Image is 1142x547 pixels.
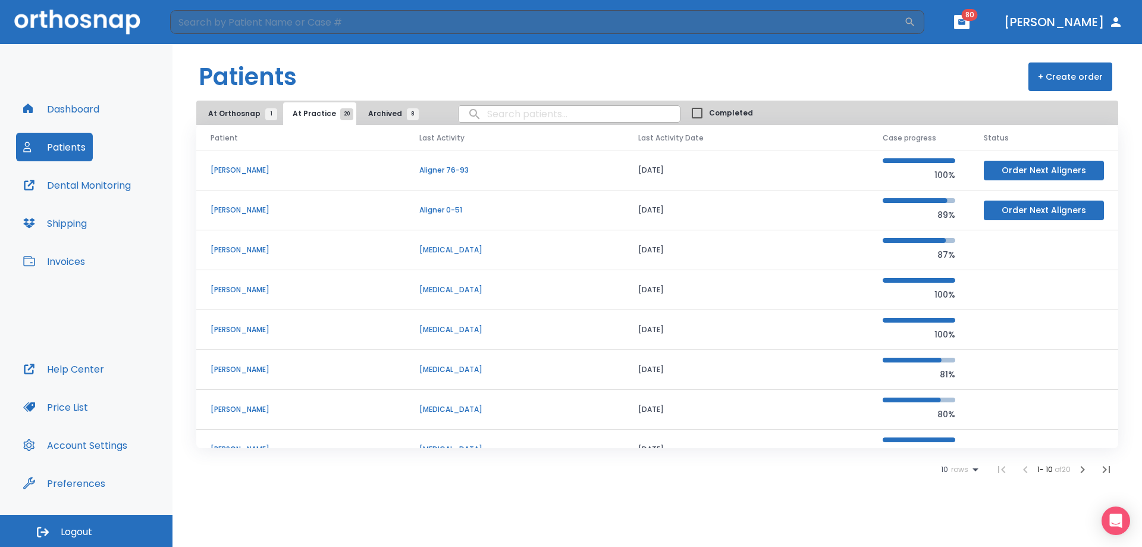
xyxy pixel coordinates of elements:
p: [PERSON_NAME] [211,324,391,335]
p: [PERSON_NAME] [211,205,391,215]
span: Last Activity Date [638,133,704,143]
button: Dashboard [16,95,106,123]
p: Aligner 0-51 [419,205,610,215]
img: Orthosnap [14,10,140,34]
p: [MEDICAL_DATA] [419,285,610,295]
td: [DATE] [624,390,868,430]
td: [DATE] [624,190,868,230]
span: rows [948,465,968,474]
p: [PERSON_NAME] [211,444,391,455]
span: Logout [61,526,92,539]
button: Order Next Aligners [984,161,1104,180]
td: [DATE] [624,310,868,350]
span: 10 [941,465,948,474]
span: Status [984,133,1009,143]
p: [MEDICAL_DATA] [419,245,610,255]
td: [DATE] [624,270,868,310]
span: Archived [368,108,413,119]
p: Aligner 76-93 [419,165,610,176]
button: Shipping [16,209,94,237]
span: 80 [962,9,978,21]
div: Open Intercom Messenger [1102,507,1130,535]
p: [MEDICAL_DATA] [419,364,610,375]
td: [DATE] [624,230,868,270]
span: At Orthosnap [208,108,271,119]
td: [DATE] [624,151,868,190]
p: [PERSON_NAME] [211,245,391,255]
button: Invoices [16,247,92,276]
h1: Patients [199,59,297,95]
p: 80% [883,407,955,421]
span: 1 [265,108,277,120]
button: Order Next Aligners [984,201,1104,220]
p: [PERSON_NAME] [211,364,391,375]
span: 8 [407,108,419,120]
span: 20 [340,108,353,120]
p: [PERSON_NAME] [211,404,391,415]
button: [PERSON_NAME] [999,11,1128,33]
p: [PERSON_NAME] [211,165,391,176]
span: Completed [709,108,753,118]
button: Preferences [16,469,112,498]
p: 100% [883,327,955,342]
span: 1 - 10 [1037,464,1055,474]
p: 87% [883,248,955,262]
p: 100% [883,287,955,302]
p: 100% [883,168,955,182]
td: [DATE] [624,350,868,390]
button: Price List [16,393,95,421]
button: Dental Monitoring [16,171,138,199]
button: Account Settings [16,431,134,460]
p: [PERSON_NAME] [211,285,391,295]
p: [MEDICAL_DATA] [419,404,610,415]
span: At Practice [293,108,347,119]
p: 100% [883,447,955,461]
p: 89% [883,208,955,222]
input: search [459,102,680,126]
p: 81% [883,367,955,382]
span: of 20 [1055,464,1071,474]
span: Patient [211,133,238,143]
p: [MEDICAL_DATA] [419,324,610,335]
span: Last Activity [419,133,465,143]
div: tabs [199,102,425,125]
button: + Create order [1028,62,1112,91]
p: [MEDICAL_DATA] [419,444,610,455]
span: Case progress [883,133,936,143]
input: Search by Patient Name or Case # [170,10,904,34]
button: Patients [16,133,93,161]
td: [DATE] [624,430,868,470]
button: Help Center [16,355,111,383]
